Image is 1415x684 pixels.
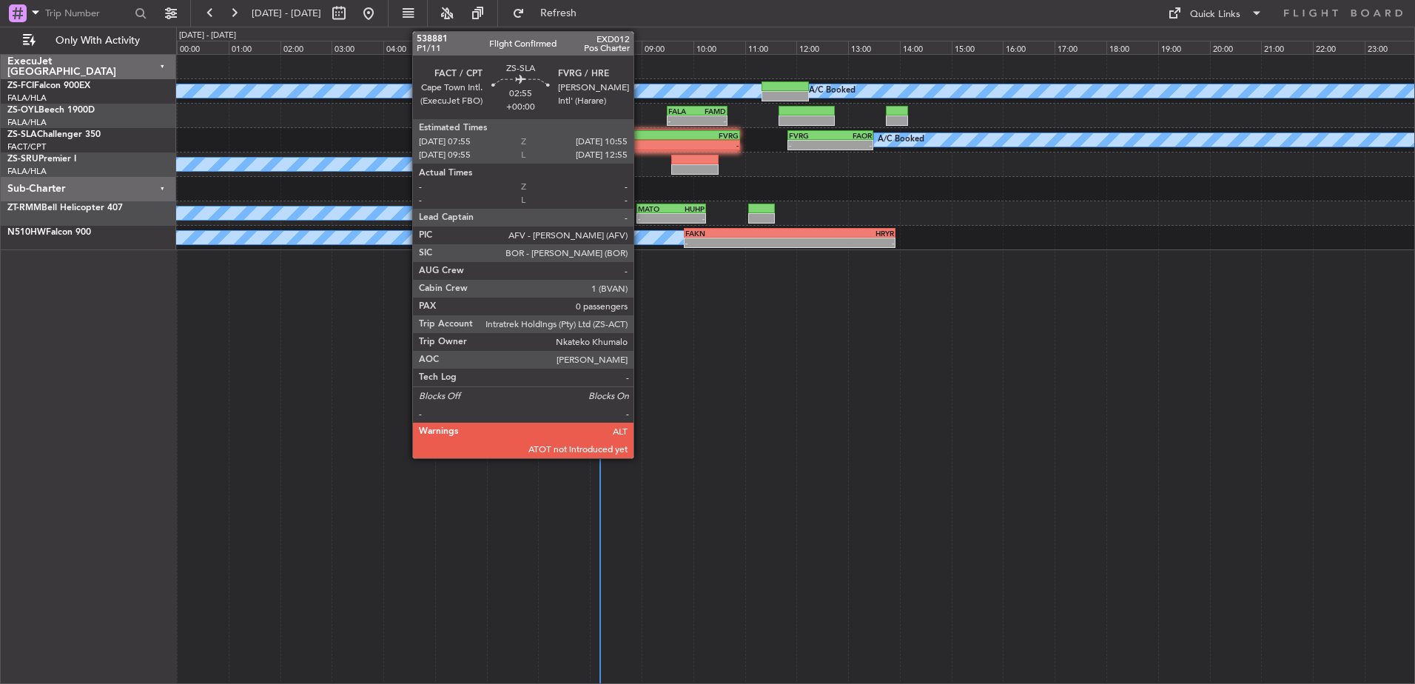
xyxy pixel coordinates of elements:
[177,41,229,54] div: 00:00
[528,8,590,19] span: Refresh
[7,106,95,115] a: ZS-OYLBeech 1900D
[594,214,622,223] div: -
[586,141,662,150] div: -
[7,228,46,237] span: N510HW
[45,2,130,24] input: Trip Number
[7,130,37,139] span: ZS-SLA
[590,41,642,54] div: 08:00
[662,141,739,150] div: -
[878,129,924,151] div: A/C Booked
[668,116,697,125] div: -
[697,107,726,115] div: FAMD
[668,107,697,115] div: FALA
[565,214,594,223] div: -
[7,93,47,104] a: FALA/HLA
[809,80,856,102] div: A/C Booked
[900,41,952,54] div: 14:00
[7,81,34,90] span: ZS-FCI
[538,41,590,54] div: 07:00
[1055,41,1106,54] div: 17:00
[638,204,671,213] div: MATO
[671,204,705,213] div: HUHP
[790,238,894,247] div: -
[16,29,161,53] button: Only With Activity
[7,204,41,212] span: ZT-RMM
[7,106,38,115] span: ZS-OYL
[7,155,38,164] span: ZS-SRU
[638,214,671,223] div: -
[1190,7,1240,22] div: Quick Links
[179,30,236,42] div: [DATE] - [DATE]
[662,131,739,140] div: FVRG
[7,81,90,90] a: ZS-FCIFalcon 900EX
[7,117,47,128] a: FALA/HLA
[685,238,790,247] div: -
[1210,41,1262,54] div: 20:00
[252,7,321,20] span: [DATE] - [DATE]
[435,41,487,54] div: 05:00
[745,41,797,54] div: 11:00
[7,130,101,139] a: ZS-SLAChallenger 350
[1003,41,1055,54] div: 16:00
[7,204,123,212] a: ZT-RMMBell Helicopter 407
[1160,1,1270,25] button: Quick Links
[38,36,156,46] span: Only With Activity
[685,229,790,238] div: FAKN
[280,41,332,54] div: 02:00
[505,1,594,25] button: Refresh
[789,141,830,150] div: -
[697,116,726,125] div: -
[565,204,594,213] div: FALA
[594,204,622,213] div: MATO
[229,41,280,54] div: 01:00
[586,131,662,140] div: FACT
[1313,41,1365,54] div: 22:00
[332,41,383,54] div: 03:00
[796,41,848,54] div: 12:00
[7,155,76,164] a: ZS-SRUPremier I
[952,41,1004,54] div: 15:00
[789,131,830,140] div: FVRG
[642,41,693,54] div: 09:00
[487,41,539,54] div: 06:00
[383,41,435,54] div: 04:00
[7,166,47,177] a: FALA/HLA
[830,141,872,150] div: -
[671,214,705,223] div: -
[848,41,900,54] div: 13:00
[1261,41,1313,54] div: 21:00
[1158,41,1210,54] div: 19:00
[693,41,745,54] div: 10:00
[830,131,872,140] div: FAOR
[1106,41,1158,54] div: 18:00
[7,228,91,237] a: N510HWFalcon 900
[7,141,46,152] a: FACT/CPT
[790,229,894,238] div: HRYR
